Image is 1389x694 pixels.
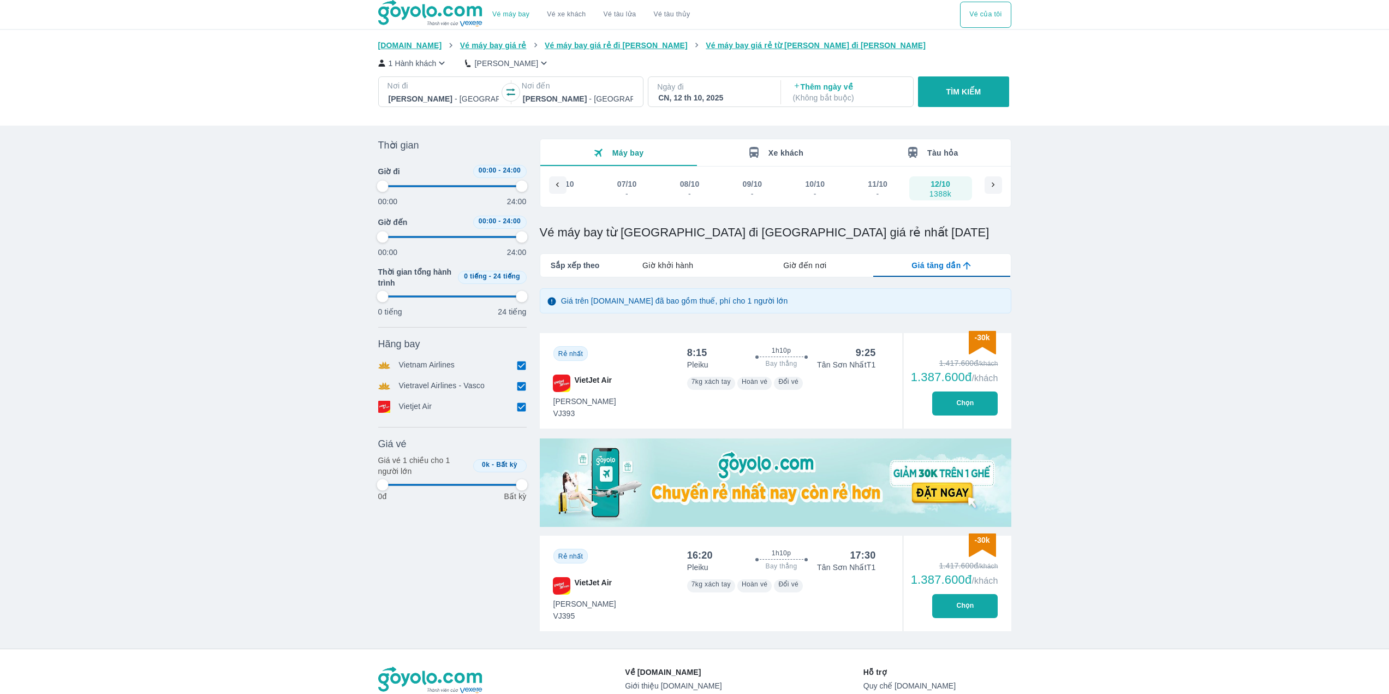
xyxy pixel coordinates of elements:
[742,580,768,588] span: Hoàn vé
[932,392,998,416] button: Chọn
[918,76,1009,107] button: TÌM KIẾM
[657,81,770,92] p: Ngày đi
[507,196,527,207] p: 24:00
[558,553,583,560] span: Rẻ nhất
[974,536,989,544] span: -30k
[806,189,824,198] div: -
[378,437,407,450] span: Giá vé
[691,580,731,588] span: 7kg xách tay
[492,10,529,19] a: Vé máy bay
[612,149,644,157] span: Máy bay
[503,217,521,225] span: 24:00
[687,549,713,562] div: 16:20
[575,375,612,392] span: VietJet Air
[551,260,600,271] span: Sắp xếp theo
[378,247,398,258] p: 00:00
[553,610,616,621] span: VJ395
[960,2,1011,28] div: choose transportation mode
[522,80,634,91] p: Nơi đến
[772,549,791,557] span: 1h10p
[484,2,699,28] div: choose transportation mode
[496,461,517,468] span: Bất kỳ
[498,167,500,174] span: -
[378,139,419,152] span: Thời gian
[617,179,637,189] div: 07/10
[743,189,762,198] div: -
[680,179,700,189] div: 08/10
[868,179,887,189] div: 11/10
[971,576,998,585] span: /khách
[946,86,981,97] p: TÌM KIẾM
[498,306,526,317] p: 24 tiếng
[547,10,586,19] a: Vé xe khách
[479,217,497,225] span: 00:00
[911,371,998,384] div: 1.387.600đ
[378,306,402,317] p: 0 tiếng
[389,58,437,69] p: 1 Hành khách
[793,92,903,103] p: ( Không bắt buộc )
[493,272,520,280] span: 24 tiếng
[482,461,490,468] span: 0k
[929,189,951,198] div: 1388k
[645,2,699,28] button: Vé tàu thủy
[378,41,442,50] span: [DOMAIN_NAME]
[687,346,707,359] div: 8:15
[378,166,400,177] span: Giờ đi
[545,41,688,50] span: Vé máy bay giá rẻ đi [PERSON_NAME]
[863,667,1011,678] p: Hỗ trợ
[783,260,826,271] span: Giờ đến nơi
[706,41,926,50] span: Vé máy bay giá rẻ từ [PERSON_NAME] đi [PERSON_NAME]
[408,176,826,200] div: scrollable day and price
[817,359,875,370] p: Tân Sơn Nhất T1
[911,260,961,271] span: Giá tăng dần
[868,189,887,198] div: -
[378,40,1011,51] nav: breadcrumb
[474,58,538,69] p: [PERSON_NAME]
[969,533,996,557] img: discount
[960,2,1011,28] button: Vé của tôi
[595,2,645,28] a: Vé tàu lửa
[856,346,876,359] div: 9:25
[388,80,500,91] p: Nơi đi
[553,375,570,392] img: VJ
[378,455,469,477] p: Giá vé 1 chiều cho 1 người lớn
[742,378,768,385] span: Hoàn vé
[911,358,998,369] div: 1.417.600đ
[863,681,1011,690] a: Quy chế [DOMAIN_NAME]
[691,378,731,385] span: 7kg xách tay
[504,491,526,502] p: Bất kỳ
[805,179,825,189] div: 10/10
[778,580,798,588] span: Đổi vé
[464,272,487,280] span: 0 tiếng
[503,167,521,174] span: 24:00
[768,149,803,157] span: Xe khách
[971,373,998,383] span: /khách
[553,598,616,609] span: [PERSON_NAME]
[553,396,616,407] span: [PERSON_NAME]
[460,41,527,50] span: Vé máy bay giá rẻ
[658,92,768,103] div: CN, 12 th 10, 2025
[399,359,455,371] p: Vietnam Airlines
[479,167,497,174] span: 00:00
[378,266,454,288] span: Thời gian tổng hành trình
[489,272,491,280] span: -
[558,350,583,358] span: Rẻ nhất
[850,549,875,562] div: 17:30
[911,560,998,571] div: 1.417.600đ
[399,401,432,413] p: Vietjet Air
[681,189,699,198] div: -
[553,408,616,419] span: VJ393
[817,562,875,573] p: Tân Sơn Nhất T1
[553,577,570,595] img: VJ
[931,179,950,189] div: 12/10
[465,57,550,69] button: [PERSON_NAME]
[625,681,722,690] a: Giới thiệu [DOMAIN_NAME]
[932,594,998,618] button: Chọn
[778,378,798,385] span: Đổi vé
[498,217,500,225] span: -
[540,225,1011,240] h1: Vé máy bay từ [GEOGRAPHIC_DATA] đi [GEOGRAPHIC_DATA] giá rẻ nhất [DATE]
[618,189,636,198] div: -
[743,179,762,189] div: 09/10
[927,149,958,157] span: Tàu hỏa
[378,196,398,207] p: 00:00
